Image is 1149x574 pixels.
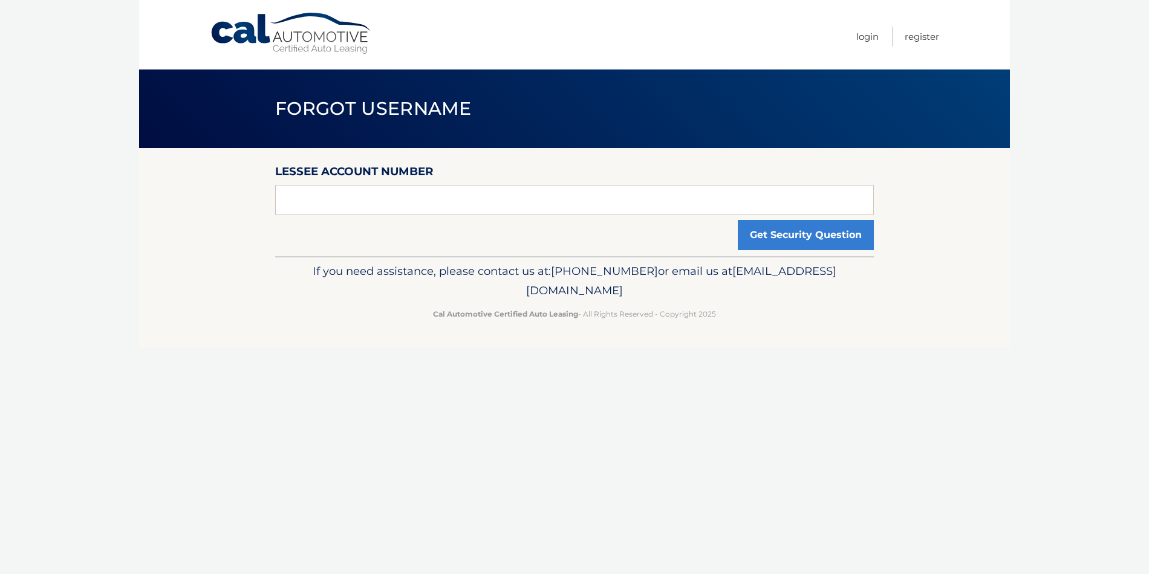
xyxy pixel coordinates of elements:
[551,264,658,278] span: [PHONE_NUMBER]
[433,309,578,318] strong: Cal Automotive Certified Auto Leasing
[283,308,866,320] p: - All Rights Reserved - Copyright 2025
[738,220,874,250] button: Get Security Question
[210,12,373,55] a: Cal Automotive
[856,27,879,47] a: Login
[275,97,472,120] span: Forgot Username
[905,27,939,47] a: Register
[283,262,866,300] p: If you need assistance, please contact us at: or email us at
[526,264,836,297] span: [EMAIL_ADDRESS][DOMAIN_NAME]
[275,163,434,185] label: Lessee Account Number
